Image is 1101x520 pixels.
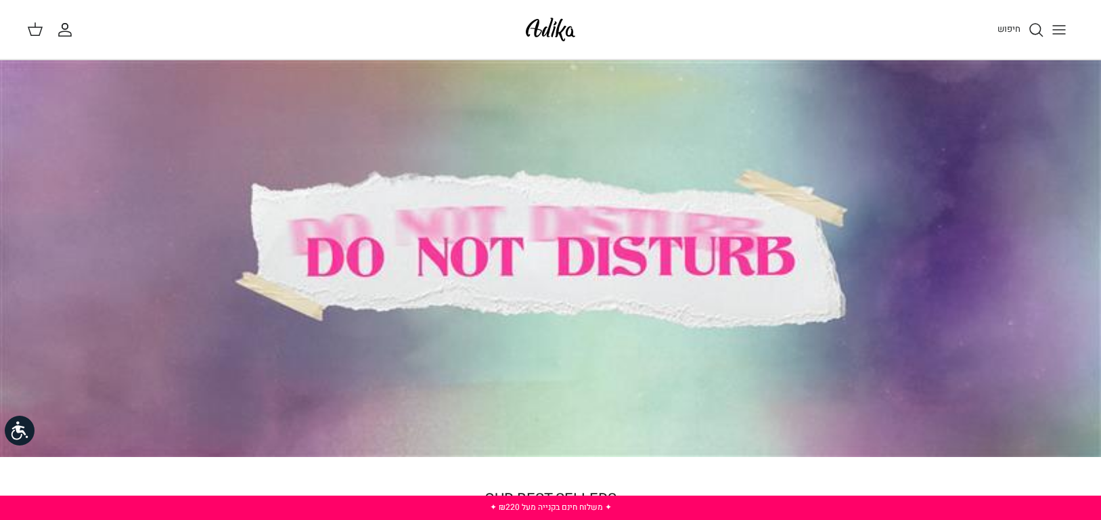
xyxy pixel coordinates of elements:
[522,14,579,45] img: Adika IL
[997,22,1020,35] span: חיפוש
[997,22,1044,38] a: חיפוש
[490,501,612,513] a: ✦ משלוח חינם בקנייה מעל ₪220 ✦
[1044,15,1074,45] button: Toggle menu
[57,22,78,38] a: החשבון שלי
